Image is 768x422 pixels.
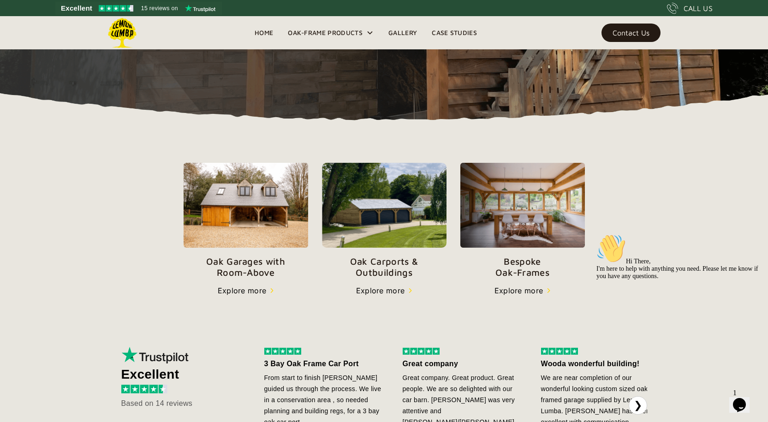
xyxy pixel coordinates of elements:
[322,256,447,278] p: Oak Carports & Outbuildings
[121,347,191,363] img: Trustpilot
[629,396,647,415] button: ❯
[121,385,167,393] img: 4.5 stars
[403,348,440,355] img: 5 stars
[460,163,585,279] a: BespokeOak-Frames
[494,285,551,296] a: Explore more
[667,3,713,14] a: CALL US
[593,230,759,380] iframe: chat widget
[356,285,405,296] div: Explore more
[247,26,280,40] a: Home
[288,27,363,38] div: Oak-Frame Products
[541,348,578,355] img: 5 stars
[121,369,237,380] div: Excellent
[403,358,523,369] div: Great company
[264,348,301,355] img: 5 stars
[356,285,412,296] a: Explore more
[601,24,661,42] a: Contact Us
[218,285,274,296] a: Explore more
[121,398,237,409] div: Based on 14 reviews
[424,26,484,40] a: Case Studies
[494,285,543,296] div: Explore more
[381,26,424,40] a: Gallery
[55,2,222,15] a: See Lemon Lumba reviews on Trustpilot
[141,3,178,14] span: 15 reviews on
[541,358,661,369] div: Wooda wonderful building!
[185,5,215,12] img: Trustpilot logo
[729,385,759,413] iframe: chat widget
[684,3,713,14] div: CALL US
[460,256,585,278] p: Bespoke Oak-Frames
[61,3,92,14] span: Excellent
[99,5,133,12] img: Trustpilot 4.5 stars
[613,30,649,36] div: Contact Us
[4,4,33,33] img: :wave:
[280,16,381,49] div: Oak-Frame Products
[184,163,308,279] a: Oak Garages withRoom-Above
[4,28,166,49] span: Hi There, I'm here to help with anything you need. Please let me know if you have any questions.
[264,358,384,369] div: 3 Bay Oak Frame Car Port
[4,4,170,50] div: 👋Hi There,I'm here to help with anything you need. Please let me know if you have any questions.
[184,256,308,278] p: Oak Garages with Room-Above
[322,163,447,278] a: Oak Carports &Outbuildings
[218,285,267,296] div: Explore more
